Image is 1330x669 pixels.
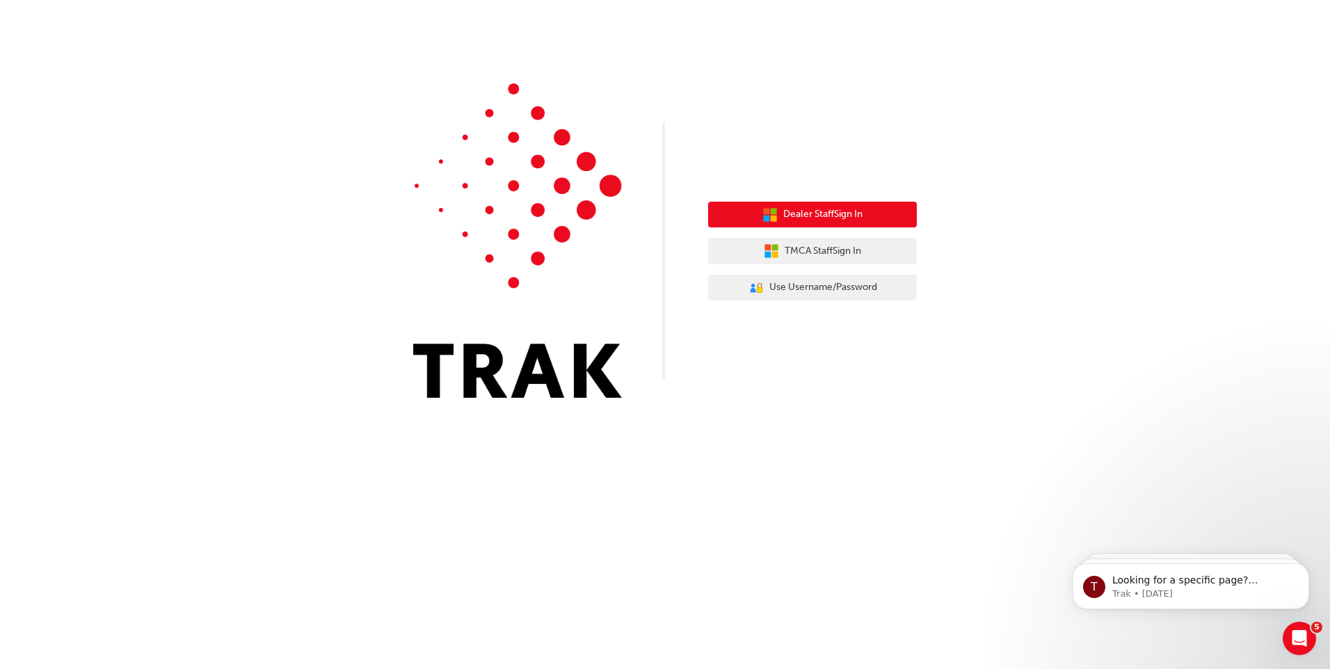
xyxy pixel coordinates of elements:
span: 5 [1311,622,1322,633]
iframe: Intercom live chat [1283,622,1316,655]
span: TMCA Staff Sign In [785,243,861,259]
img: Trak [413,83,622,398]
button: TMCA StaffSign In [708,238,917,264]
button: Dealer StaffSign In [708,202,917,228]
span: Dealer Staff Sign In [783,207,863,223]
span: Use Username/Password [769,280,877,296]
iframe: Intercom notifications message [1052,534,1330,631]
button: Use Username/Password [708,275,917,301]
